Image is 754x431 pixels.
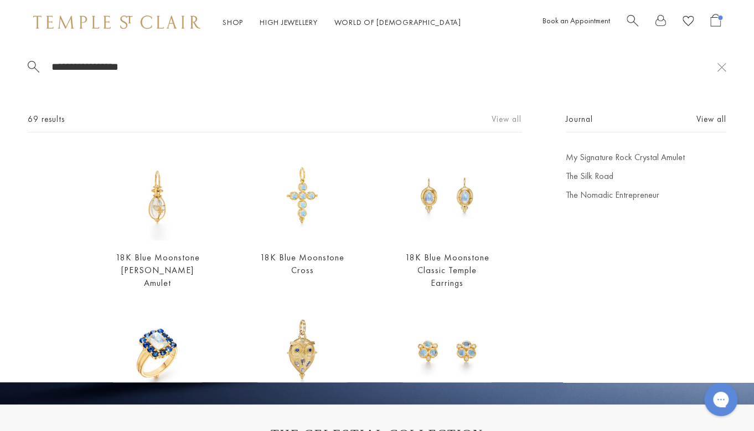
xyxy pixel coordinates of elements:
a: View Wishlist [683,14,694,31]
a: High JewelleryHigh Jewellery [260,17,318,27]
span: Journal [566,112,593,126]
img: E14106-BM6VBY [402,151,492,240]
img: 18K Blue Moonstone Color Theory Ring [113,305,202,394]
a: View all [696,113,726,125]
a: 18K Blue Moonstone [PERSON_NAME] Amulet [116,252,200,289]
img: P54812-E11GIGBM [113,151,202,240]
img: P34614-OWLOCBM [257,305,347,394]
img: Temple St. Clair [33,16,200,29]
img: 18K Blue Moonstone Cross [257,151,347,240]
a: My Signature Rock Crystal Amulet [566,151,726,163]
iframe: Gorgias live chat messenger [699,379,743,420]
a: 18K Blue Moonstone Cross [260,252,344,276]
a: Search [627,14,638,31]
a: ShopShop [223,17,243,27]
span: 69 results [28,112,65,126]
a: World of [DEMOGRAPHIC_DATA]World of [DEMOGRAPHIC_DATA] [334,17,461,27]
a: The Nomadic Entrepreneur [566,189,726,201]
a: 18K Blue Moonstone Classic Temple Earrings [405,252,489,289]
nav: Main navigation [223,16,461,29]
a: The Silk Road [566,170,726,182]
img: 18K Blue Moonstone Trio Earrings [402,305,492,394]
a: View all [492,113,521,125]
a: Open Shopping Bag [710,14,721,31]
a: Book an Appointment [543,16,610,25]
